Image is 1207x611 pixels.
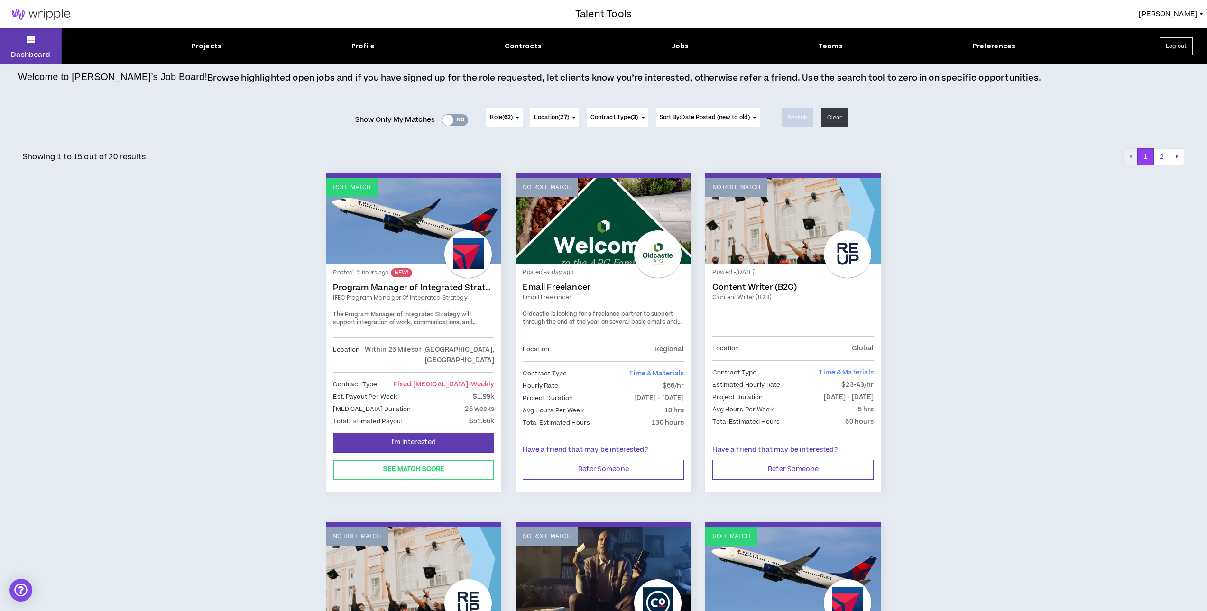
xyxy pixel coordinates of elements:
p: [DATE] - [DATE] [824,392,874,402]
p: $1.99k [473,392,495,402]
p: Total Estimated Hours [523,418,590,428]
nav: pagination [1123,148,1184,165]
p: Location [333,345,359,365]
p: 5 hrs [858,404,874,415]
p: Posted - [DATE] [712,268,874,277]
p: Project Duration [523,393,573,403]
span: Sort By: Date Posted (new to old) [660,113,750,121]
button: Location(27) [530,108,579,127]
p: $23-43/hr [841,380,874,390]
span: - weekly [469,380,495,389]
div: Contracts [505,41,542,51]
p: 130 hours [652,418,684,428]
div: Preferences [973,41,1016,51]
button: Clear [821,108,848,127]
p: Have a friend that may be interested? [712,445,874,455]
p: Total Estimated Payout [333,416,403,427]
div: Teams [819,41,843,51]
button: Role(62) [486,108,523,127]
h3: Talent Tools [575,7,632,21]
span: Time & Materials [629,369,684,378]
p: [DATE] - [DATE] [634,393,684,403]
span: 3 [633,113,636,121]
div: Open Intercom Messenger [9,579,32,602]
p: Within 25 Miles of [GEOGRAPHIC_DATA], [GEOGRAPHIC_DATA] [359,345,494,365]
a: Email Freelancer [523,293,684,301]
span: [PERSON_NAME] [1139,9,1198,19]
a: Role Match [326,178,501,264]
p: Global [852,343,874,354]
p: Browse highlighted open jobs and if you have signed up for the role requested, let clients know y... [207,72,1041,84]
p: Project Duration [712,392,763,402]
button: Refer Someone [523,460,684,480]
p: 26 weeks [465,404,494,414]
p: Regional [654,344,684,355]
span: 27 [560,113,567,121]
p: Avg Hours Per Week [712,404,773,415]
span: Contract Type ( ) [590,113,638,122]
a: Content Writer (B2C) [712,283,874,292]
button: Refer Someone [712,460,874,480]
p: 60 hours [845,417,874,427]
button: Search [782,108,813,127]
p: Contract Type [523,368,567,379]
span: The Program Manager of Integrated Strategy will support integration of work, communications, and ... [333,310,494,393]
p: No Role Match [712,183,760,192]
p: Role Match [712,532,750,541]
span: Oldcastle is looking for a freelance partner to support through the end of the year on several ba... [523,310,681,335]
p: No Role Match [333,532,381,541]
p: Have a friend that may be interested? [523,445,684,455]
div: Profile [351,41,375,51]
button: See Match Score [333,460,494,480]
a: Content Writer (B2B) [712,293,874,301]
span: Location ( ) [534,113,569,122]
p: Posted - 2 hours ago [333,268,494,277]
h4: Welcome to [PERSON_NAME]’s Job Board! [18,70,207,84]
button: 1 [1137,148,1154,165]
a: No Role Match [516,178,691,264]
p: Contract Type [712,367,756,378]
button: Log out [1160,37,1193,55]
a: IFEC Program Manager of Integrated Strategy [333,293,494,302]
a: Program Manager of Integrated Strategy [333,283,494,292]
sup: NEW! [391,268,412,277]
p: [MEDICAL_DATA] Duration [333,404,411,414]
div: Projects [192,41,221,51]
p: Role Match [333,183,370,192]
button: Sort By:Date Posted (new to old) [656,108,760,127]
a: Email Freelancer [523,283,684,292]
span: Role ( ) [490,113,513,122]
p: Posted - a day ago [523,268,684,277]
p: Est. Payout Per Week [333,392,396,402]
span: I'm Interested [392,438,436,447]
p: Estimated Hourly Rate [712,380,780,390]
span: Time & Materials [819,368,874,377]
a: No Role Match [705,178,881,264]
p: Showing 1 to 15 out of 20 results [23,151,146,163]
p: Location [523,344,549,355]
p: $51.66k [469,416,495,427]
p: Avg Hours Per Week [523,405,583,416]
button: 2 [1153,148,1170,165]
span: Show Only My Matches [355,113,435,127]
p: 10 hrs [664,405,684,416]
p: Location [712,343,739,354]
p: Dashboard [11,50,50,60]
button: Contract Type(3) [587,108,648,127]
button: I'm Interested [333,433,494,453]
p: Contract Type [333,379,377,390]
p: No Role Match [523,532,571,541]
p: No Role Match [523,183,571,192]
p: $66/hr [663,381,684,391]
p: Total Estimated Hours [712,417,780,427]
p: Hourly Rate [523,381,558,391]
span: 62 [504,113,511,121]
span: Fixed [MEDICAL_DATA] [394,380,495,389]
